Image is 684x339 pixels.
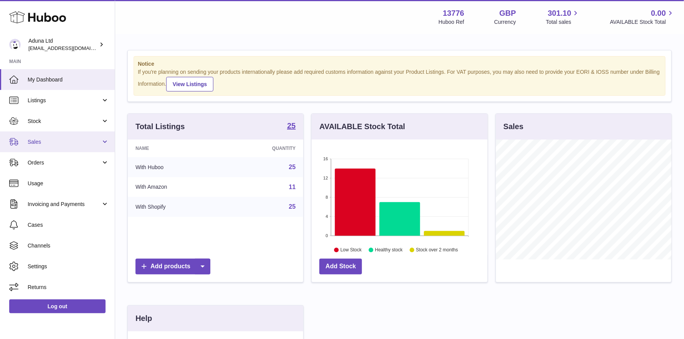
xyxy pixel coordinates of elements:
[135,259,210,274] a: Add products
[128,157,224,177] td: With Huboo
[326,214,328,219] text: 4
[28,284,109,291] span: Returns
[287,122,296,131] a: 25
[651,8,666,18] span: 0.00
[135,121,185,132] h3: Total Listings
[289,203,296,210] a: 25
[324,156,328,161] text: 16
[128,140,224,157] th: Name
[319,259,362,274] a: Add Stock
[28,201,101,208] span: Invoicing and Payments
[494,18,516,26] div: Currency
[28,138,101,146] span: Sales
[28,118,101,125] span: Stock
[28,45,113,51] span: [EMAIL_ADDRESS][DOMAIN_NAME]
[28,180,109,187] span: Usage
[9,39,21,50] img: foyin.fagbemi@aduna.com
[548,8,571,18] span: 301.10
[326,233,328,238] text: 0
[166,77,213,91] a: View Listings
[224,140,303,157] th: Quantity
[546,18,580,26] span: Total sales
[340,247,362,253] text: Low Stock
[28,221,109,229] span: Cases
[319,121,405,132] h3: AVAILABLE Stock Total
[138,68,661,91] div: If you're planning on sending your products internationally please add required customs informati...
[324,176,328,180] text: 12
[28,263,109,270] span: Settings
[28,37,97,52] div: Aduna Ltd
[128,197,224,217] td: With Shopify
[135,313,152,324] h3: Help
[28,97,101,104] span: Listings
[375,247,403,253] text: Healthy stock
[326,195,328,199] text: 8
[439,18,464,26] div: Huboo Ref
[504,121,524,132] h3: Sales
[28,76,109,83] span: My Dashboard
[499,8,516,18] strong: GBP
[289,184,296,190] a: 11
[289,164,296,170] a: 25
[28,159,101,166] span: Orders
[28,242,109,249] span: Channels
[443,8,464,18] strong: 13776
[138,60,661,68] strong: Notice
[610,8,675,26] a: 0.00 AVAILABLE Stock Total
[128,177,224,197] td: With Amazon
[610,18,675,26] span: AVAILABLE Stock Total
[9,299,106,313] a: Log out
[546,8,580,26] a: 301.10 Total sales
[287,122,296,130] strong: 25
[416,247,458,253] text: Stock over 2 months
